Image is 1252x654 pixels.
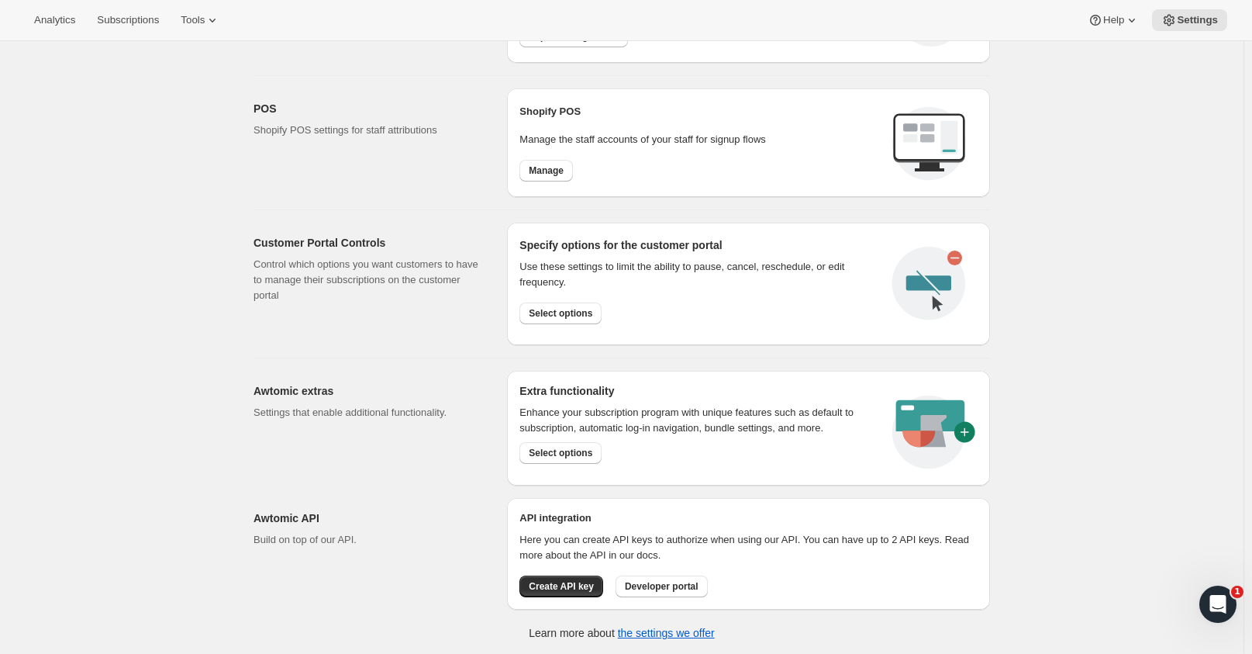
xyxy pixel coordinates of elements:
[519,259,880,290] div: Use these settings to limit the ability to pause, cancel, reschedule, or edit frequency.
[529,164,564,177] span: Manage
[616,576,708,597] button: Developer portal
[529,447,592,459] span: Select options
[519,532,978,563] p: Here you can create API keys to authorize when using our API. You can have up to 2 API keys. Read...
[519,405,874,436] p: Enhance your subscription program with unique features such as default to subscription, automatic...
[625,580,698,593] span: Developer portal
[254,257,482,303] p: Control which options you want customers to have to manage their subscriptions on the customer po...
[1152,9,1227,31] button: Settings
[618,627,715,639] a: the settings we offer
[519,576,603,597] button: Create API key
[519,510,978,526] h2: API integration
[519,160,573,182] button: Manage
[519,104,880,119] h2: Shopify POS
[254,235,482,251] h2: Customer Portal Controls
[97,14,159,26] span: Subscriptions
[254,510,482,526] h2: Awtomic API
[88,9,168,31] button: Subscriptions
[519,442,602,464] button: Select options
[1177,14,1218,26] span: Settings
[519,303,602,324] button: Select options
[181,14,205,26] span: Tools
[254,383,482,399] h2: Awtomic extras
[254,101,482,116] h2: POS
[1078,9,1149,31] button: Help
[519,383,614,399] h2: Extra functionality
[519,237,880,253] h2: Specify options for the customer portal
[529,580,594,593] span: Create API key
[1199,586,1236,623] iframe: Intercom live chat
[529,625,714,641] p: Learn more about
[171,9,229,31] button: Tools
[25,9,85,31] button: Analytics
[254,405,482,420] p: Settings that enable additional functionality.
[254,532,482,548] p: Build on top of our API.
[1231,586,1243,598] span: 1
[1103,14,1124,26] span: Help
[519,132,880,147] p: Manage the staff accounts of your staff for signup flows
[529,307,592,320] span: Select options
[254,123,482,138] p: Shopify POS settings for staff attributions
[34,14,75,26] span: Analytics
